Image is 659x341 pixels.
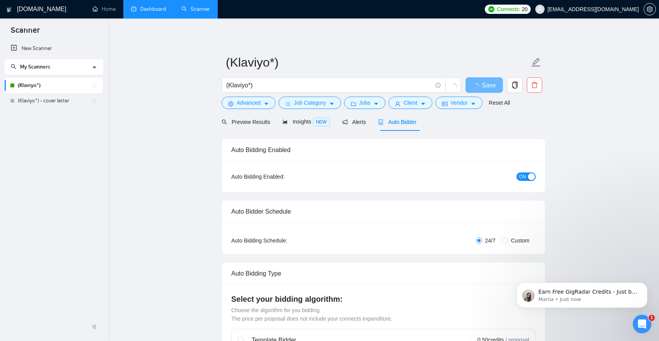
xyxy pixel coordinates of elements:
iframe: Intercom notifications message [505,266,659,320]
a: dashboardDashboard [131,6,166,12]
span: Custom [508,236,533,245]
a: setting [644,6,656,12]
button: barsJob Categorycaret-down [279,97,341,109]
li: New Scanner [5,41,103,56]
span: folder [351,101,356,107]
span: caret-down [264,101,269,107]
span: 24/7 [482,236,499,245]
span: My Scanners [20,64,50,70]
span: search [11,64,16,69]
span: notification [342,119,348,125]
span: ON [519,172,526,181]
button: Save [466,77,503,93]
span: Alerts [342,119,366,125]
span: Jobs [359,99,371,107]
span: robot [378,119,383,125]
span: double-left [92,323,99,331]
span: search [222,119,227,125]
button: delete [527,77,542,93]
span: bars [285,101,291,107]
span: caret-down [471,101,476,107]
span: 1 [649,315,655,321]
span: Vendor [451,99,467,107]
div: Auto Bidder Schedule [231,201,536,222]
button: folderJobscaret-down [344,97,386,109]
div: Auto Bidding Enabled: [231,172,333,181]
div: Auto Bidding Enabled [231,139,536,161]
span: 20 [522,5,528,13]
a: Reset All [489,99,510,107]
span: user [395,101,400,107]
span: Choose the algorithm for you bidding. The price per proposal does not include your connects expen... [231,307,392,322]
iframe: Intercom live chat [633,315,651,333]
div: Auto Bidding Schedule: [231,236,333,245]
span: caret-down [373,101,379,107]
button: userClientcaret-down [388,97,432,109]
a: (Klaviyo*) - cover letter [18,93,91,109]
span: caret-down [420,101,426,107]
span: area-chart [282,119,288,124]
span: Scanner [5,25,46,41]
span: idcard [442,101,447,107]
a: searchScanner [182,6,210,12]
span: My Scanners [11,64,50,70]
span: copy [508,82,522,89]
span: Connects: [497,5,520,13]
li: (Klaviyo*) - cover letter [5,93,103,109]
span: edit [531,57,541,67]
h4: Select your bidding algorithm: [231,294,536,304]
li: (Klaviyo*) [5,78,103,93]
span: holder [91,98,98,104]
a: (Klaviyo*) [18,78,91,93]
a: New Scanner [11,41,97,56]
button: setting [644,3,656,15]
span: Advanced [237,99,261,107]
span: Job Category [294,99,326,107]
span: Insights [282,119,329,125]
span: Auto Bidder [378,119,416,125]
span: Client [403,99,417,107]
span: loading [450,83,457,90]
a: homeHome [92,6,116,12]
button: copy [507,77,523,93]
span: setting [228,101,234,107]
img: logo [7,3,12,16]
span: info-circle [435,83,440,88]
span: Preview Results [222,119,270,125]
span: caret-down [329,101,335,107]
input: Search Freelance Jobs... [226,80,432,90]
span: NEW [313,118,330,126]
button: idcardVendorcaret-down [435,97,482,109]
span: loading [472,83,482,89]
span: Save [482,80,496,90]
img: upwork-logo.png [488,6,494,12]
button: settingAdvancedcaret-down [222,97,276,109]
div: Auto Bidding Type [231,262,536,284]
span: delete [527,82,542,89]
span: user [537,7,543,12]
input: Scanner name... [226,53,530,72]
span: holder [91,82,98,89]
